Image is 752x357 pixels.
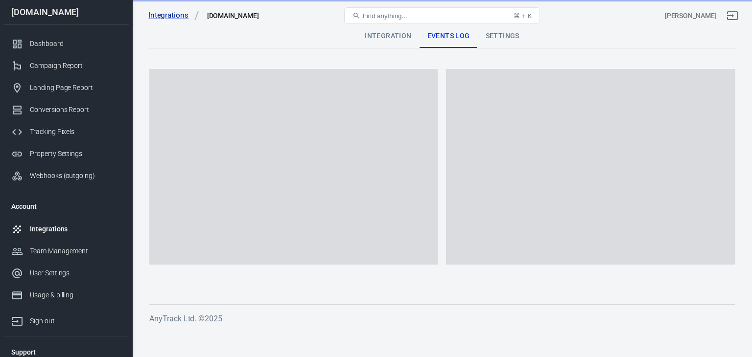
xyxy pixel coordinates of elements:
[3,218,129,240] a: Integrations
[3,121,129,143] a: Tracking Pixels
[30,246,121,256] div: Team Management
[3,143,129,165] a: Property Settings
[420,24,478,48] div: Events Log
[3,33,129,55] a: Dashboard
[30,171,121,181] div: Webhooks (outgoing)
[3,165,129,187] a: Webhooks (outgoing)
[30,268,121,278] div: User Settings
[30,149,121,159] div: Property Settings
[30,127,121,137] div: Tracking Pixels
[721,4,744,27] a: Sign out
[149,312,735,325] h6: AnyTrack Ltd. © 2025
[362,12,407,20] span: Find anything...
[3,195,129,218] li: Account
[30,105,121,115] div: Conversions Report
[3,55,129,77] a: Campaign Report
[30,316,121,326] div: Sign out
[3,8,129,17] div: [DOMAIN_NAME]
[30,290,121,300] div: Usage & billing
[30,224,121,234] div: Integrations
[3,262,129,284] a: User Settings
[3,306,129,332] a: Sign out
[3,240,129,262] a: Team Management
[357,24,419,48] div: Integration
[344,7,540,24] button: Find anything...⌘ + K
[30,83,121,93] div: Landing Page Report
[3,284,129,306] a: Usage & billing
[3,77,129,99] a: Landing Page Report
[30,39,121,49] div: Dashboard
[665,11,717,21] div: Account id: YQDf6Ddj
[148,10,199,21] a: Integrations
[514,12,532,20] div: ⌘ + K
[478,24,527,48] div: Settings
[30,61,121,71] div: Campaign Report
[207,11,259,21] div: Systeme.io
[3,99,129,121] a: Conversions Report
